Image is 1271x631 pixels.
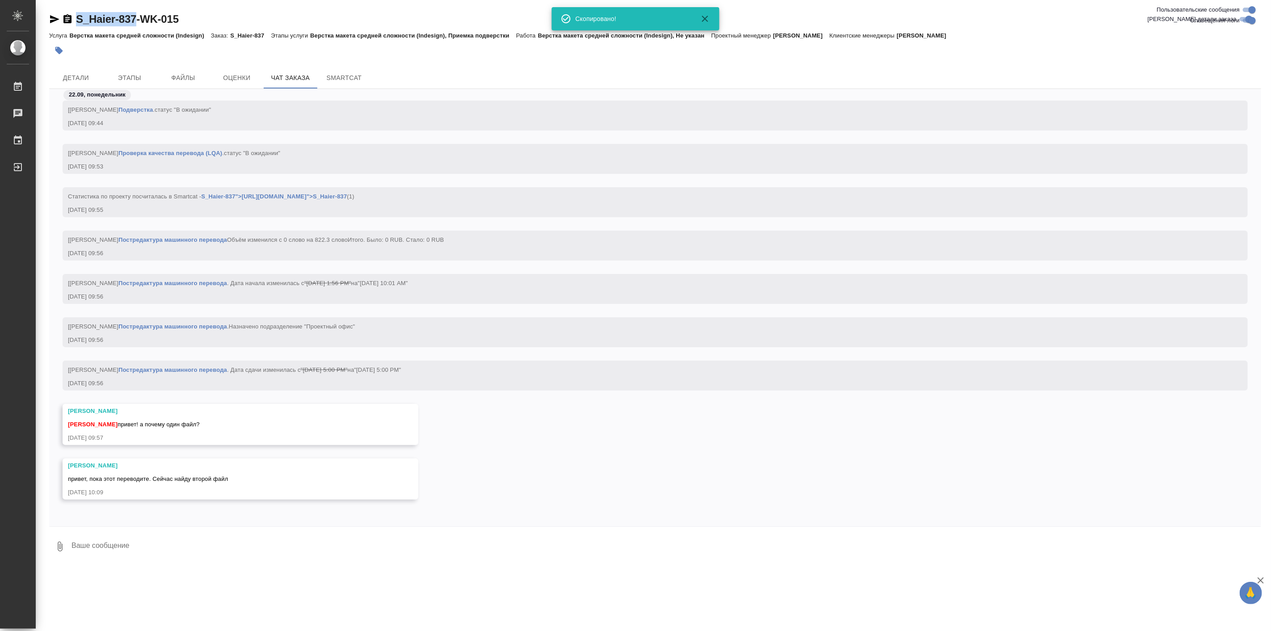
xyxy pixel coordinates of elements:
span: статус "В ожидании" [224,150,280,156]
span: привет, пока этот переводите. Сейчас найду второй файл [68,475,228,482]
p: Верстка макета средней сложности (Indesign) [69,32,211,39]
span: Оповещения-логи [1190,16,1240,25]
span: "[DATE] 1:56 PM" [304,280,351,286]
span: [[PERSON_NAME] Объём изменился с 0 слово на 822.3 слово [68,236,444,243]
span: привет! а почему один файл? [68,421,200,428]
div: [DATE] 09:56 [68,249,1216,258]
p: Работа [516,32,538,39]
button: Добавить тэг [49,41,69,60]
span: Пользовательские сообщения [1157,5,1240,14]
p: Верстка макета средней сложности (Indesign), Не указан [538,32,711,39]
a: Постредактура машинного перевода [118,366,227,373]
p: [PERSON_NAME] [773,32,829,39]
p: Этапы услуги [271,32,310,39]
span: [[PERSON_NAME] . [68,106,211,113]
a: S_Haier-837">[URL][DOMAIN_NAME]">S_Haier-837 [201,193,347,200]
span: [[PERSON_NAME] . [68,323,355,330]
div: [DATE] 09:53 [68,162,1216,171]
p: Проектный менеджер [711,32,773,39]
p: [PERSON_NAME] [897,32,953,39]
p: Верстка макета средней сложности (Indesign), Приемка подверстки [310,32,516,39]
span: Этапы [108,72,151,84]
span: Назначено подразделение "Проектный офис" [229,323,355,330]
a: Постредактура машинного перевода [118,280,227,286]
p: 22.09, понедельник [69,90,126,99]
span: Cтатистика по проекту посчиталась в Smartcat - (1) [68,193,354,200]
button: Скопировать ссылку [62,14,73,25]
span: Оценки [215,72,258,84]
span: "[DATE] 5:00 PM" [301,366,348,373]
span: Итого. Было: 0 RUB. Стало: 0 RUB [348,236,444,243]
span: [[PERSON_NAME] . [68,150,280,156]
a: Подверстка [118,106,153,113]
div: [DATE] 10:09 [68,488,387,497]
a: S_Haier-837-WK-015 [76,13,179,25]
div: [DATE] 09:57 [68,433,387,442]
a: Постредактура машинного перевода [118,323,227,330]
button: 🙏 [1240,582,1262,604]
button: Скопировать ссылку для ЯМессенджера [49,14,60,25]
span: SmartCat [323,72,366,84]
span: [PERSON_NAME] [68,421,118,428]
span: "[DATE] 5:00 PM" [354,366,401,373]
span: Файлы [162,72,205,84]
div: [DATE] 09:56 [68,379,1216,388]
div: [PERSON_NAME] [68,407,387,416]
p: Заказ: [211,32,230,39]
span: [[PERSON_NAME] . Дата сдачи изменилась с на [68,366,401,373]
p: Клиентские менеджеры [829,32,897,39]
span: "[DATE] 10:01 AM" [358,280,408,286]
span: Детали [55,72,97,84]
div: Скопировано! [576,14,687,23]
div: [DATE] 09:56 [68,292,1216,301]
a: Постредактура машинного перевода [118,236,227,243]
span: Чат заказа [269,72,312,84]
div: [DATE] 09:56 [68,336,1216,345]
div: [DATE] 09:55 [68,206,1216,215]
span: 🙏 [1243,584,1258,602]
p: Услуга [49,32,69,39]
div: [PERSON_NAME] [68,461,387,470]
a: Проверка качества перевода (LQA) [118,150,222,156]
span: [[PERSON_NAME] . Дата начала изменилась с на [68,280,408,286]
span: [PERSON_NAME] детали заказа [1148,15,1237,24]
div: [DATE] 09:44 [68,119,1216,128]
span: статус "В ожидании" [155,106,211,113]
p: S_Haier-837 [230,32,271,39]
button: Закрыть [694,13,716,24]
